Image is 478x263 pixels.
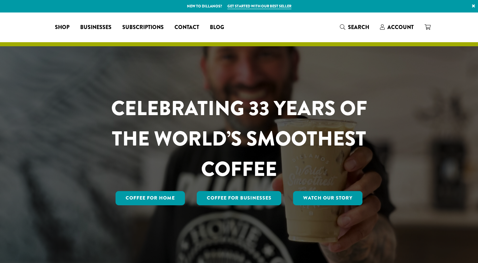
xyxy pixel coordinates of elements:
span: Contact [174,23,199,32]
span: Account [387,23,414,31]
a: Search [334,22,375,33]
a: Coffee For Businesses [197,191,282,205]
span: Businesses [80,23,111,32]
span: Shop [55,23,69,32]
a: Shop [50,22,75,33]
span: Subscriptions [122,23,164,32]
a: Get started with our best seller [227,3,291,9]
h1: CELEBRATING 33 YEARS OF THE WORLD’S SMOOTHEST COFFEE [91,93,387,184]
a: Watch Our Story [293,191,362,205]
a: Coffee for Home [116,191,185,205]
span: Blog [210,23,224,32]
span: Search [348,23,369,31]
